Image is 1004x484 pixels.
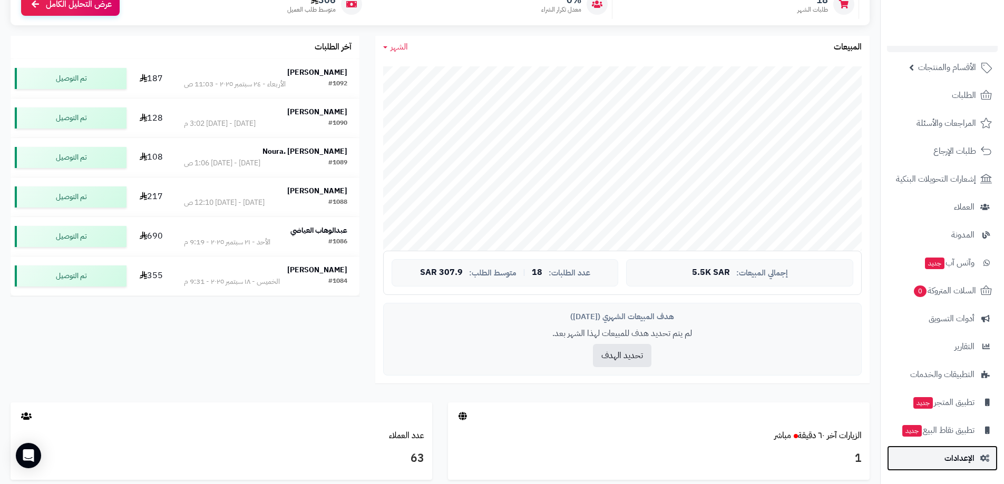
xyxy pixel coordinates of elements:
[15,265,126,287] div: تم التوصيل
[287,185,347,196] strong: [PERSON_NAME]
[15,68,126,89] div: تم التوصيل
[287,264,347,275] strong: [PERSON_NAME]
[954,339,974,354] span: التقارير
[131,256,172,295] td: 355
[391,41,408,53] span: الشهر
[420,268,463,278] span: 307.9 SAR
[523,269,525,276] span: |
[541,5,581,14] span: معدل تكرار الشراء
[131,177,172,216] td: 217
[924,255,974,270] span: وآتس آب
[954,200,974,214] span: العملاء
[932,12,994,34] img: logo-2.png
[131,59,172,98] td: 187
[328,158,347,169] div: #1089
[328,197,347,208] div: #1088
[328,79,347,90] div: #1092
[797,5,828,14] span: طلبات الشهر
[774,429,791,442] small: مباشر
[184,79,286,90] div: الأربعاء - ٢٤ سبتمبر ٢٠٢٥ - 11:03 ص
[15,147,126,168] div: تم التوصيل
[287,5,336,14] span: متوسط طلب العميل
[131,217,172,256] td: 690
[15,186,126,208] div: تم التوصيل
[16,443,41,468] div: Open Intercom Messenger
[15,226,126,247] div: تم التوصيل
[918,60,976,75] span: الأقسام والمنتجات
[383,41,408,53] a: الشهر
[933,144,976,159] span: طلبات الإرجاع
[929,311,974,326] span: أدوات التسويق
[131,98,172,137] td: 128
[532,268,542,278] span: 18
[913,283,976,298] span: السلات المتروكة
[901,423,974,438] span: تطبيق نقاط البيع
[392,311,853,322] div: هدف المبيعات الشهري ([DATE])
[887,166,998,192] a: إشعارات التحويلات البنكية
[287,67,347,78] strong: [PERSON_NAME]
[290,225,347,236] strong: عبدالوهاب العياضي
[917,116,976,131] span: المراجعات والأسئلة
[18,450,424,468] h3: 63
[549,269,590,278] span: عدد الطلبات:
[184,118,256,129] div: [DATE] - [DATE] 3:02 م
[887,418,998,443] a: تطبيق نقاط البيعجديد
[15,107,126,129] div: تم التوصيل
[887,250,998,275] a: وآتس آبجديد
[834,43,862,52] h3: المبيعات
[887,334,998,359] a: التقارير
[392,328,853,340] p: لم يتم تحديد هدف للمبيعات لهذا الشهر بعد.
[692,268,730,278] span: 5.5K SAR
[887,390,998,415] a: تطبيق المتجرجديد
[887,83,998,108] a: الطلبات
[328,276,347,287] div: #1084
[887,362,998,387] a: التطبيقات والخدمات
[902,425,922,437] span: جديد
[887,306,998,331] a: أدوات التسويق
[389,429,424,442] a: عدد العملاء
[951,228,974,242] span: المدونة
[593,344,651,367] button: تحديد الهدف
[131,138,172,177] td: 108
[315,43,352,52] h3: آخر الطلبات
[887,139,998,164] a: طلبات الإرجاع
[287,106,347,117] strong: [PERSON_NAME]
[910,367,974,382] span: التطبيقات والخدمات
[328,237,347,248] div: #1086
[469,269,516,278] span: متوسط الطلب:
[952,88,976,103] span: الطلبات
[913,397,933,409] span: جديد
[925,258,944,269] span: جديد
[887,194,998,220] a: العملاء
[887,111,998,136] a: المراجعات والأسئلة
[887,222,998,248] a: المدونة
[896,172,976,186] span: إشعارات التحويلات البنكية
[184,237,270,248] div: الأحد - ٢١ سبتمبر ٢٠٢٥ - 9:19 م
[774,429,862,442] a: الزيارات آخر ٦٠ دقيقةمباشر
[913,285,927,298] span: 0
[456,450,862,468] h3: 1
[887,446,998,471] a: الإعدادات
[184,197,265,208] div: [DATE] - [DATE] 12:10 ص
[184,158,260,169] div: [DATE] - [DATE] 1:06 ص
[912,395,974,410] span: تطبيق المتجر
[262,146,347,157] strong: Noura. [PERSON_NAME]
[736,269,788,278] span: إجمالي المبيعات:
[887,278,998,303] a: السلات المتروكة0
[944,451,974,466] span: الإعدادات
[184,276,280,287] div: الخميس - ١٨ سبتمبر ٢٠٢٥ - 9:31 م
[328,118,347,129] div: #1090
